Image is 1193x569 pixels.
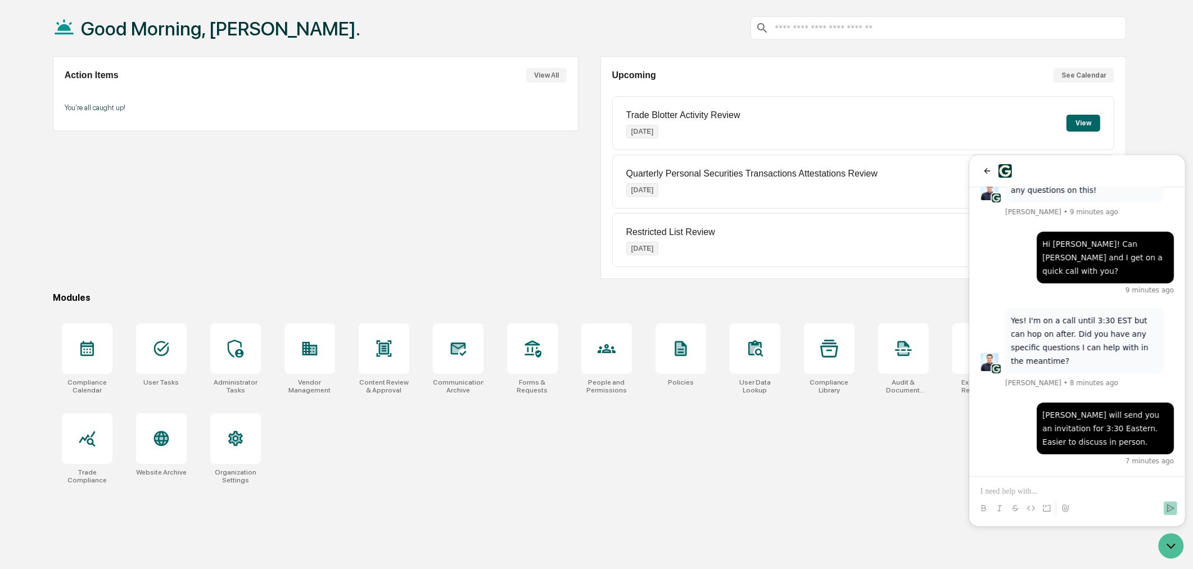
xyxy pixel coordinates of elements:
[81,17,360,40] h1: Good Morning, [PERSON_NAME].
[612,70,656,80] h2: Upcoming
[878,378,929,394] div: Audit & Document Logs
[668,378,694,386] div: Policies
[1054,68,1114,83] button: See Calendar
[626,125,659,138] p: [DATE]
[626,227,715,237] p: Restricted List Review
[626,169,878,179] p: Quarterly Personal Securities Transactions Attestations Review
[433,378,483,394] div: Communications Archive
[507,378,558,394] div: Forms & Requests
[65,70,119,80] h2: Action Items
[210,378,261,394] div: Administrator Tasks
[210,468,261,484] div: Organization Settings
[730,378,780,394] div: User Data Lookup
[136,468,187,476] div: Website Archive
[969,155,1185,526] iframe: Customer support window
[53,292,1127,303] div: Modules
[952,378,1003,394] div: Exception Reporting
[62,468,112,484] div: Trade Compliance
[526,68,567,83] button: View All
[626,110,740,120] p: Trade Blotter Activity Review
[626,242,659,255] p: [DATE]
[804,378,855,394] div: Compliance Library
[1157,532,1187,562] iframe: Open customer support
[65,103,567,112] p: You're all caught up!
[626,183,659,197] p: [DATE]
[143,378,179,386] div: User Tasks
[359,378,409,394] div: Content Review & Approval
[284,378,335,394] div: Vendor Management
[62,378,112,394] div: Compliance Calendar
[1067,115,1100,132] button: View
[581,378,632,394] div: People and Permissions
